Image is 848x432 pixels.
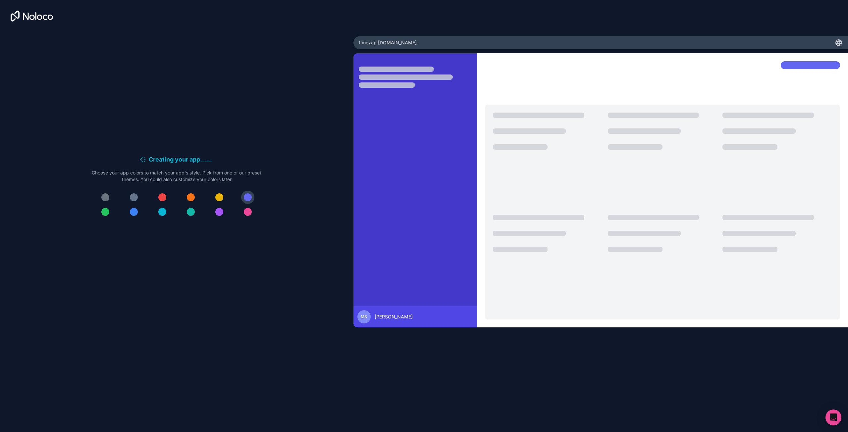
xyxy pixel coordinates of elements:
[149,155,214,164] h6: Creating your app...
[375,313,413,320] span: [PERSON_NAME]
[825,409,841,425] div: Open Intercom Messenger
[359,39,417,46] span: timezap .[DOMAIN_NAME]
[361,314,367,319] span: MS
[92,169,261,183] p: Choose your app colors to match your app's style. Pick from one of our preset themes. You could a...
[210,155,212,164] span: .
[208,155,210,164] span: .
[206,155,208,164] span: .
